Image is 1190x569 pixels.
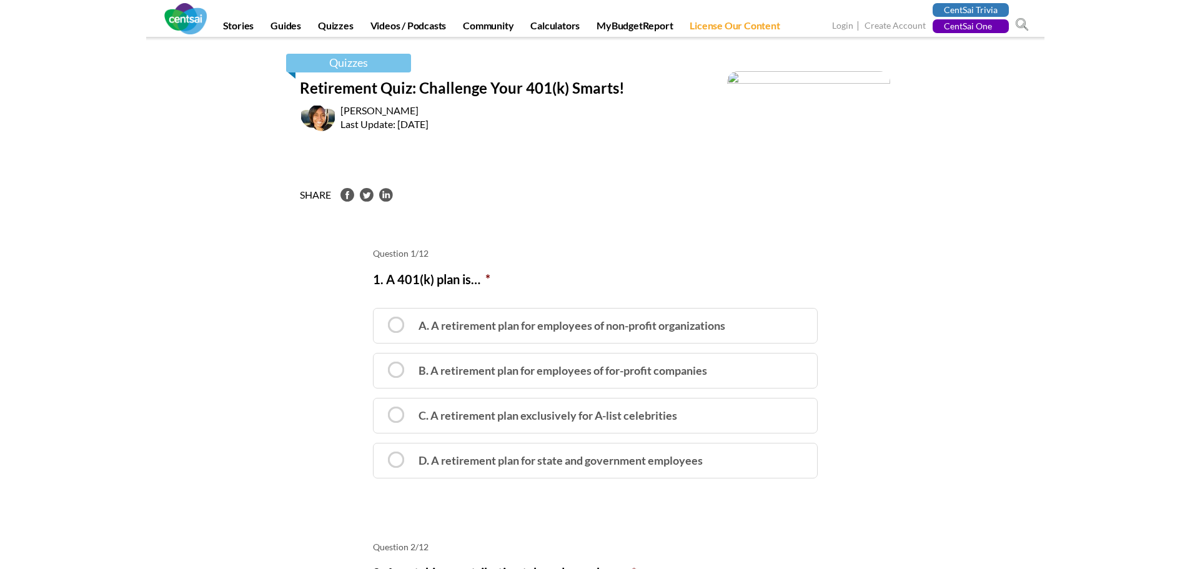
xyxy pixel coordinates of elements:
[832,20,853,33] a: Login
[363,19,454,37] a: Videos / Podcasts
[340,118,706,130] time: Last Update: [DATE]
[589,19,680,37] a: MyBudgetReport
[310,19,361,37] a: Quizzes
[373,353,818,388] label: B. A retirement plan for employees of for-profit companies
[164,3,207,34] img: CentSai
[682,19,787,37] a: License Our Content
[855,19,863,33] span: |
[373,398,818,433] label: C. A retirement plan exclusively for A-list celebrities
[373,541,818,553] li: Question 2/12
[340,104,419,116] a: [PERSON_NAME]
[286,54,411,72] a: Quizzes
[300,77,706,104] h1: Retirement Quiz: Challenge Your 401(k) Smarts!
[263,19,309,37] a: Guides
[865,20,926,33] a: Create Account
[216,19,262,37] a: Stories
[373,443,818,478] label: D. A retirement plan for state and government employees
[373,308,818,344] label: A. A retirement plan for employees of non-profit organizations
[933,3,1009,17] a: CentSai Trivia
[373,269,490,289] label: 1. A 401(k) plan is…
[933,19,1009,33] a: CentSai One
[455,19,521,37] a: Community
[523,19,587,37] a: Calculators
[373,247,818,260] li: Question 1/12
[300,188,331,202] label: SHARE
